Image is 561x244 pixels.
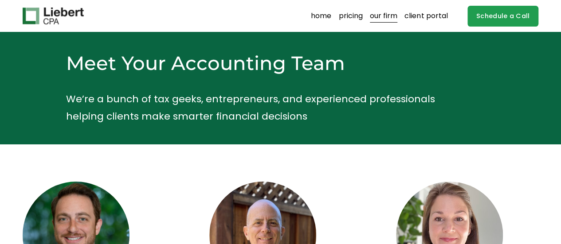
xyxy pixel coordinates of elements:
a: pricing [338,9,362,23]
h2: Meet Your Accounting Team [66,51,451,76]
p: We’re a bunch of tax geeks, entrepreneurs, and experienced professionals helping clients make sma... [66,90,451,125]
a: home [311,9,331,23]
a: our firm [370,9,397,23]
a: client portal [404,9,447,23]
img: Liebert CPA [23,8,84,24]
a: Schedule a Call [467,6,539,27]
